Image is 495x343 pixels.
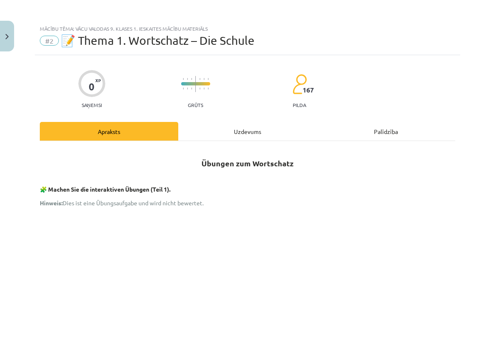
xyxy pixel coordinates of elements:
[40,26,455,32] div: Mācību tēma: Vācu valodas 9. klases 1. ieskaites mācību materiāls
[292,74,307,95] img: students-c634bb4e5e11cddfef0936a35e636f08e4e9abd3cc4e673bd6f9a4125e45ecb1.svg
[293,102,306,108] p: pilda
[40,199,204,207] span: Dies ist eine Übungsaufgabe und wird nicht bewertet.
[183,78,184,80] img: icon-short-line-57e1e144782c952c97e751825c79c345078a6d821885a25fce030b3d8c18986b.svg
[303,86,314,94] span: 167
[40,36,59,46] span: #2
[188,102,203,108] p: Grūts
[183,88,184,90] img: icon-short-line-57e1e144782c952c97e751825c79c345078a6d821885a25fce030b3d8c18986b.svg
[208,78,209,80] img: icon-short-line-57e1e144782c952c97e751825c79c345078a6d821885a25fce030b3d8c18986b.svg
[201,158,294,168] strong: Übungen zum Wortschatz
[187,88,188,90] img: icon-short-line-57e1e144782c952c97e751825c79c345078a6d821885a25fce030b3d8c18986b.svg
[195,76,196,92] img: icon-long-line-d9ea69661e0d244f92f715978eff75569469978d946b2353a9bb055b3ed8787d.svg
[317,122,455,141] div: Palīdzība
[5,34,9,39] img: icon-close-lesson-0947bae3869378f0d4975bcd49f059093ad1ed9edebbc8119c70593378902aed.svg
[191,78,192,80] img: icon-short-line-57e1e144782c952c97e751825c79c345078a6d821885a25fce030b3d8c18986b.svg
[178,122,317,141] div: Uzdevums
[40,199,63,207] strong: Hinweis:
[78,102,105,108] p: Saņemsi
[95,78,101,83] span: XP
[199,78,200,80] img: icon-short-line-57e1e144782c952c97e751825c79c345078a6d821885a25fce030b3d8c18986b.svg
[191,88,192,90] img: icon-short-line-57e1e144782c952c97e751825c79c345078a6d821885a25fce030b3d8c18986b.svg
[187,78,188,80] img: icon-short-line-57e1e144782c952c97e751825c79c345078a6d821885a25fce030b3d8c18986b.svg
[40,185,170,193] strong: 🧩 Machen Sie die interaktiven Übungen (Teil 1).
[40,122,178,141] div: Apraksts
[89,81,95,92] div: 0
[61,34,255,47] span: 📝 Thema 1. Wortschatz – Die Schule
[208,88,209,90] img: icon-short-line-57e1e144782c952c97e751825c79c345078a6d821885a25fce030b3d8c18986b.svg
[199,88,200,90] img: icon-short-line-57e1e144782c952c97e751825c79c345078a6d821885a25fce030b3d8c18986b.svg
